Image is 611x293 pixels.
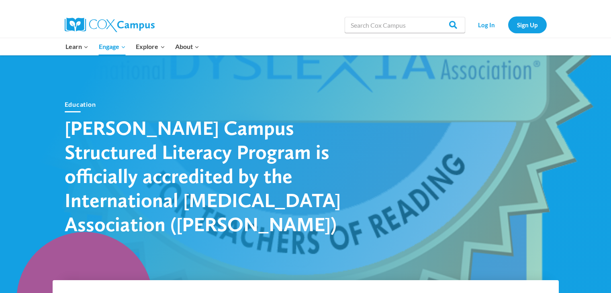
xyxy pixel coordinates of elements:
[469,16,504,33] a: Log In
[65,116,346,236] h1: [PERSON_NAME] Campus Structured Literacy Program is officially accredited by the International [M...
[61,38,204,55] nav: Primary Navigation
[469,16,547,33] nav: Secondary Navigation
[65,18,155,32] img: Cox Campus
[65,41,88,52] span: Learn
[508,16,547,33] a: Sign Up
[136,41,165,52] span: Explore
[65,100,96,108] a: Education
[99,41,126,52] span: Engage
[175,41,199,52] span: About
[345,17,465,33] input: Search Cox Campus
